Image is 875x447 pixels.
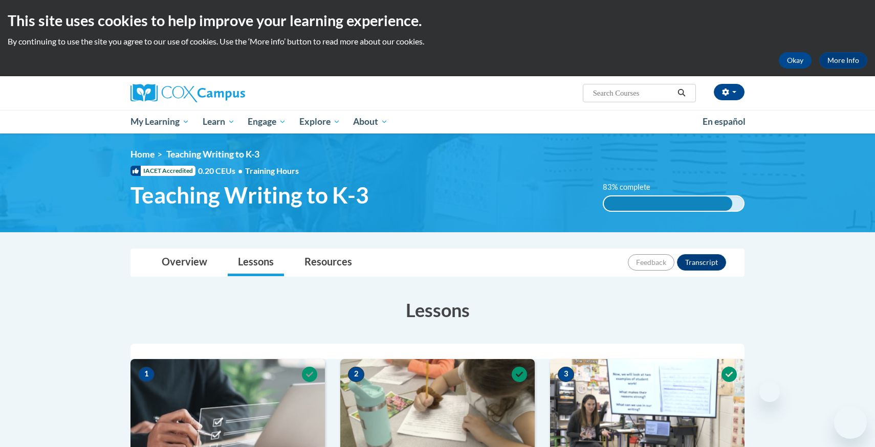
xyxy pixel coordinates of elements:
a: Cox Campus [130,84,325,102]
span: Teaching Writing to K-3 [130,182,369,209]
span: Teaching Writing to K-3 [166,149,259,160]
span: Explore [299,116,340,128]
span: Training Hours [245,166,299,175]
span: 3 [558,367,574,382]
iframe: Close message [759,382,780,402]
h3: Lessons [130,297,745,323]
span: En español [703,116,746,127]
a: My Learning [124,110,196,133]
a: More Info [819,52,867,69]
img: Cox Campus [130,84,245,102]
a: En español [696,111,752,132]
span: Learn [203,116,235,128]
div: 92% [604,196,733,211]
a: Lessons [228,249,284,276]
button: Account Settings [714,84,745,100]
h2: This site uses cookies to help improve your learning experience. [8,10,867,31]
a: Explore [293,110,347,133]
div: Main menu [115,110,760,133]
span: About [353,116,388,128]
a: About [347,110,395,133]
a: Overview [151,249,217,276]
a: Resources [294,249,362,276]
span: 0.20 CEUs [198,165,245,176]
a: Engage [241,110,293,133]
button: Okay [779,52,812,69]
iframe: Button to launch messaging window [834,406,867,439]
span: My Learning [130,116,189,128]
input: Search Courses [592,87,674,99]
span: 2 [348,367,364,382]
p: By continuing to use the site you agree to our use of cookies. Use the ‘More info’ button to read... [8,36,867,47]
span: 1 [138,367,155,382]
a: Home [130,149,155,160]
span: Engage [248,116,286,128]
button: Feedback [628,254,674,271]
a: Learn [196,110,242,133]
label: 83% complete [603,182,662,193]
button: Transcript [677,254,726,271]
button: Search [674,87,689,99]
span: IACET Accredited [130,166,195,176]
span: • [238,166,243,175]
